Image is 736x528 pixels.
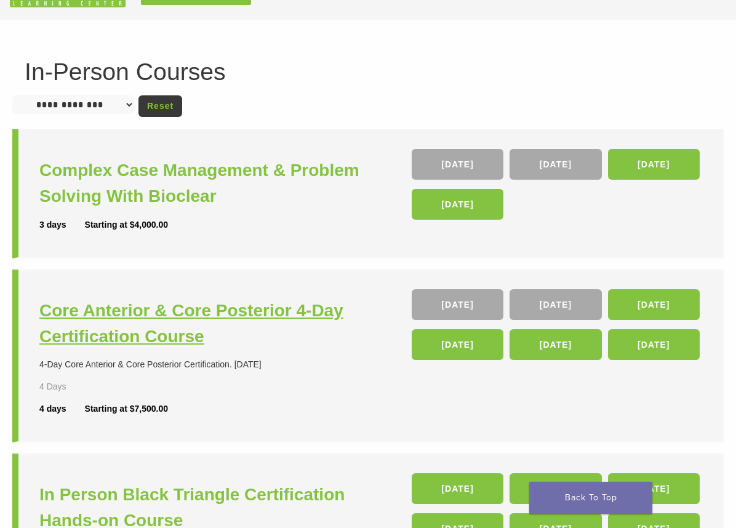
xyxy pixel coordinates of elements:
a: [DATE] [510,473,601,504]
a: Core Anterior & Core Posterior 4-Day Certification Course [39,298,371,350]
a: [DATE] [608,289,700,320]
div: 3 days [39,218,85,231]
a: Back To Top [529,482,652,514]
a: Complex Case Management & Problem Solving With Bioclear [39,158,371,209]
h1: In-Person Courses [25,60,711,84]
div: 4 Days [39,380,89,393]
div: 4 days [39,402,85,415]
a: [DATE] [608,329,700,360]
div: Starting at $7,500.00 [85,402,168,415]
a: Reset [138,95,182,117]
div: , , , , , [412,289,703,366]
a: [DATE] [608,149,700,180]
a: [DATE] [510,149,601,180]
div: , , , [412,149,703,226]
a: [DATE] [608,473,700,504]
a: [DATE] [412,329,503,360]
a: [DATE] [412,289,503,320]
a: [DATE] [412,473,503,504]
a: [DATE] [510,329,601,360]
div: Starting at $4,000.00 [85,218,168,231]
a: [DATE] [510,289,601,320]
a: [DATE] [412,149,503,180]
div: 4-Day Core Anterior & Core Posterior Certification. [DATE] [39,358,371,371]
a: [DATE] [412,189,503,220]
